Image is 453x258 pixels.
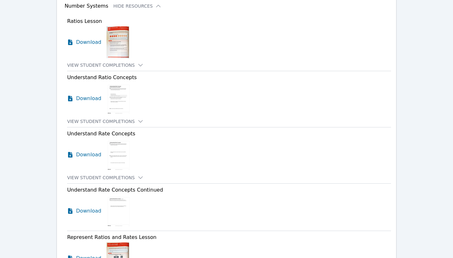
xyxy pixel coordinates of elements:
[65,2,108,10] h3: Number Systems
[76,151,101,159] span: Download
[67,139,101,171] a: Download
[67,174,144,181] button: View Student Completions
[113,3,161,9] button: Hide Resources
[76,38,101,46] span: Download
[106,83,131,114] img: Understand Ratio Concepts
[67,62,144,68] button: View Student Completions
[67,74,137,80] span: Understand Ratio Concepts
[106,26,129,58] img: Ratios Lesson
[67,195,101,227] a: Download
[76,207,101,215] span: Download
[67,131,135,137] span: Understand Rate Concepts
[67,187,163,193] span: Understand Rate Concepts Continued
[67,234,156,240] span: Represent Ratios and Rates Lesson
[67,83,101,114] a: Download
[106,195,131,227] img: Understand Rate Concepts Continued
[76,95,101,102] span: Download
[106,139,131,171] img: Understand Rate Concepts
[67,26,101,58] a: Download
[67,118,144,125] button: View Student Completions
[67,18,102,24] span: Ratios Lesson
